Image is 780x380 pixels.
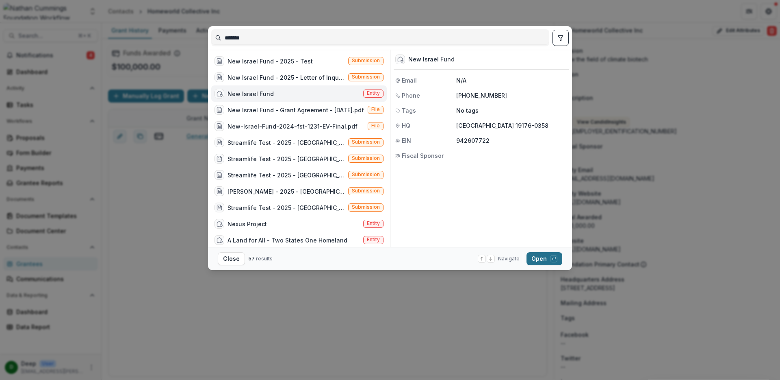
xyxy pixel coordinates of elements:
div: Streamlife Test - 2025 - [GEOGRAPHIC_DATA]-[GEOGRAPHIC_DATA] Funding New Request Application [227,203,345,212]
span: Tags [402,106,416,115]
div: New Israel Fund - 2025 - Letter of Inquiry [227,73,345,82]
span: Entity [367,90,380,96]
div: New Israel Fund - 2025 - Test [227,57,313,66]
div: Streamlife Test - 2025 - [GEOGRAPHIC_DATA]-[GEOGRAPHIC_DATA] Funding New Request Application (tes... [227,155,345,163]
p: No tags [456,106,479,115]
div: Streamlife Test - 2025 - [GEOGRAPHIC_DATA]-[GEOGRAPHIC_DATA] Funding New Request Application [227,138,345,147]
button: toggle filters [552,30,569,46]
div: New Israel Fund - Grant Agreement - [DATE].pdf [227,106,364,114]
div: A Land for All - Two States One Homeland [227,236,347,245]
span: Phone [402,91,420,100]
span: Navigate [498,255,520,262]
span: Submission [352,155,380,161]
span: Email [402,76,417,85]
p: [GEOGRAPHIC_DATA] 19176-0358 [456,121,567,130]
p: 942607722 [456,136,567,145]
span: File [371,123,380,129]
span: Fiscal Sponsor [402,151,444,160]
p: N/A [456,76,567,85]
span: Submission [352,74,380,80]
div: [PERSON_NAME] - 2025 - [GEOGRAPHIC_DATA]-[GEOGRAPHIC_DATA] Funding New Request Application [227,187,345,196]
span: Entity [367,237,380,242]
span: 57 [248,256,255,262]
span: HQ [402,121,410,130]
span: Submission [352,58,380,63]
span: Submission [352,188,380,194]
p: [PHONE_NUMBER] [456,91,567,100]
div: Nexus Project [227,220,267,228]
span: Entity [367,221,380,226]
div: Streamlife Test - 2025 - [GEOGRAPHIC_DATA]-[GEOGRAPHIC_DATA] Funding New Request Application [227,171,345,179]
span: Submission [352,139,380,145]
div: New Israel Fund [408,56,455,63]
span: results [256,256,273,262]
button: Close [218,252,245,265]
span: EIN [402,136,411,145]
div: New-Israel-Fund-2024-fst-1231-EV-Final.pdf [227,122,357,131]
div: New Israel Fund [227,90,274,98]
span: Submission [352,172,380,177]
button: Open [526,252,562,265]
span: Submission [352,204,380,210]
span: File [371,107,380,112]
